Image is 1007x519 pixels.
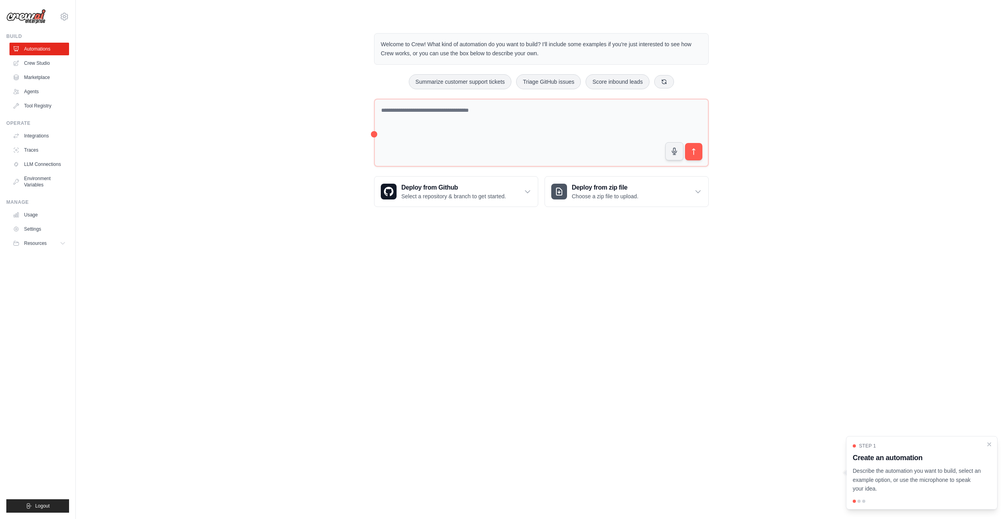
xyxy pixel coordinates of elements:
[859,443,876,449] span: Step 1
[6,199,69,205] div: Manage
[6,9,46,24] img: Logo
[9,172,69,191] a: Environment Variables
[24,240,47,246] span: Resources
[9,237,69,250] button: Resources
[9,85,69,98] a: Agents
[9,144,69,156] a: Traces
[9,209,69,221] a: Usage
[572,192,638,200] p: Choose a zip file to upload.
[586,74,649,89] button: Score inbound leads
[853,452,981,463] h3: Create an automation
[9,223,69,235] a: Settings
[853,466,981,493] p: Describe the automation you want to build, select an example option, or use the microphone to spe...
[9,158,69,171] a: LLM Connections
[6,33,69,39] div: Build
[409,74,511,89] button: Summarize customer support tickets
[401,183,506,192] h3: Deploy from Github
[381,40,702,58] p: Welcome to Crew! What kind of automation do you want to build? I'll include some examples if you'...
[9,71,69,84] a: Marketplace
[9,57,69,70] a: Crew Studio
[572,183,638,192] h3: Deploy from zip file
[986,441,992,448] button: Close walkthrough
[35,503,50,509] span: Logout
[6,499,69,513] button: Logout
[516,74,581,89] button: Triage GitHub issues
[9,130,69,142] a: Integrations
[9,100,69,112] a: Tool Registry
[6,120,69,126] div: Operate
[401,192,506,200] p: Select a repository & branch to get started.
[9,43,69,55] a: Automations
